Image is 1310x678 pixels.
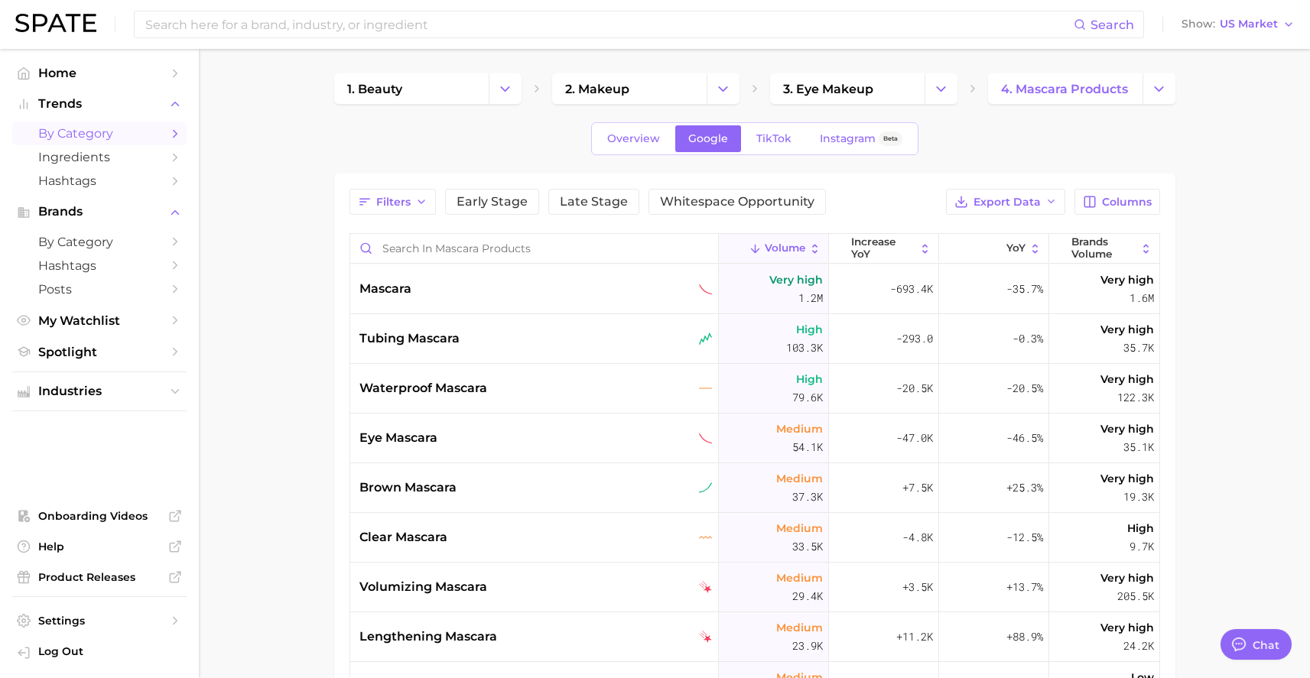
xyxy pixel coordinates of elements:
img: SPATE [15,14,96,32]
span: increase YoY [851,236,915,260]
button: tubing mascaraseasonal riserHigh103.3k-293.0-0.3%Very high35.7k [350,314,1159,364]
span: -20.5k [896,379,933,397]
a: Hashtags [12,254,187,277]
span: Late Stage [560,196,628,208]
button: Brands [12,200,187,223]
a: Spotlight [12,340,187,364]
span: Brands [38,205,161,219]
span: Instagram [820,132,876,145]
button: ShowUS Market [1178,15,1299,34]
span: Brands Volume [1071,236,1136,260]
span: 1. beauty [347,82,402,96]
span: Show [1182,20,1215,28]
button: Change Category [707,73,740,104]
span: 4. mascara products [1001,82,1128,96]
span: US Market [1220,20,1278,28]
span: Ingredients [38,150,161,164]
span: Very high [1100,569,1154,587]
span: 79.6k [792,388,823,407]
span: 103.3k [786,339,823,357]
span: Onboarding Videos [38,509,161,523]
button: mascarasustained declinerVery high1.2m-693.4k-35.7%Very high1.6m [350,264,1159,314]
span: 1.2m [798,289,823,307]
span: Search [1091,18,1134,32]
span: 35.1k [1123,438,1154,456]
span: Help [38,540,161,553]
img: falling star [699,631,712,644]
span: +13.7% [1006,578,1043,596]
span: eye mascara [359,429,437,447]
span: volumizing mascara [359,578,487,596]
span: -20.5% [1006,379,1043,397]
span: Product Releases [38,570,161,584]
span: Overview [607,132,660,145]
button: YoY [939,234,1049,264]
span: waterproof mascara [359,379,487,397]
span: TikTok [756,132,792,145]
a: Overview [594,125,673,152]
span: -4.8k [902,528,933,547]
img: seasonal flat [699,531,712,544]
button: Volume [719,234,829,264]
span: 205.5k [1117,587,1154,605]
span: Columns [1102,196,1152,209]
span: High [796,370,823,388]
span: lengthening mascara [359,628,497,646]
span: -0.3% [1013,329,1043,348]
span: Hashtags [38,258,161,273]
a: Google [675,125,741,152]
span: 3. eye makeup [783,82,873,96]
span: Home [38,66,161,80]
span: Volume [765,242,805,255]
button: clear mascaraseasonal flatMedium33.5k-4.8k-12.5%High9.7k [350,513,1159,563]
span: Beta [883,132,898,145]
a: My Watchlist [12,309,187,333]
span: by Category [38,126,161,141]
span: 19.3k [1123,488,1154,506]
span: tubing mascara [359,329,460,348]
a: Log out. Currently logged in with e-mail rachel.bronstein@loreal.com. [12,640,187,666]
a: by Category [12,122,187,145]
span: 2. makeup [565,82,629,96]
span: brown mascara [359,478,457,497]
span: +25.3% [1006,478,1043,497]
span: 54.1k [792,438,823,456]
span: Very high [1100,469,1154,488]
button: volumizing mascarafalling starMedium29.4k+3.5k+13.7%Very high205.5k [350,563,1159,612]
input: Search here for a brand, industry, or ingredient [144,11,1074,37]
button: Change Category [925,73,957,104]
button: lengthening mascarafalling starMedium23.9k+11.2k+88.9%Very high24.2k [350,612,1159,662]
span: +3.5k [902,578,933,596]
span: Whitespace Opportunity [660,196,814,208]
span: High [796,320,823,339]
a: Posts [12,277,187,301]
span: Very high [1100,271,1154,289]
span: -12.5% [1006,528,1043,547]
span: +11.2k [896,628,933,646]
span: My Watchlist [38,313,161,328]
span: Settings [38,614,161,628]
span: Export Data [974,196,1041,209]
span: Very high [1100,618,1154,637]
span: +88.9% [1006,628,1043,646]
span: Hashtags [38,174,161,188]
span: mascara [359,280,411,298]
span: +7.5k [902,478,933,497]
span: 33.5k [792,537,823,556]
a: Hashtags [12,169,187,193]
button: Change Category [489,73,522,104]
span: clear mascara [359,528,447,547]
button: Industries [12,380,187,403]
span: YoY [1006,242,1026,255]
button: Columns [1074,189,1159,215]
button: waterproof mascaraflatHigh79.6k-20.5k-20.5%Very high122.3k [350,364,1159,414]
span: 1.6m [1130,289,1154,307]
a: TikTok [743,125,805,152]
a: Help [12,535,187,558]
span: Log Out [38,644,174,658]
a: InstagramBeta [807,125,915,152]
a: 1. beauty [334,73,489,104]
a: Onboarding Videos [12,504,187,527]
span: -693.4k [890,280,933,298]
span: 35.7k [1123,339,1154,357]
